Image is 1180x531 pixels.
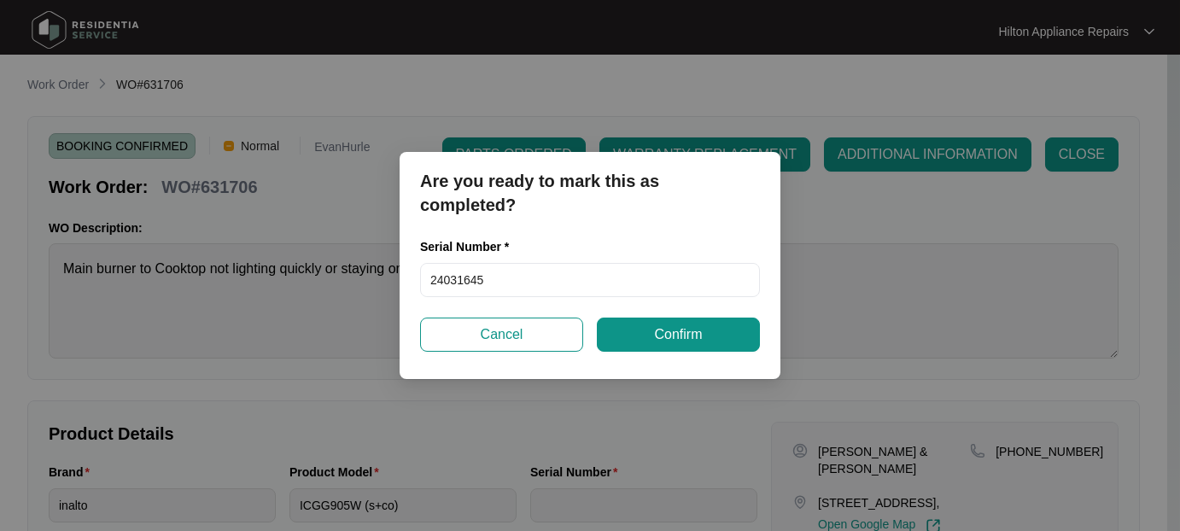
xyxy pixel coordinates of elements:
label: Serial Number * [420,238,522,255]
button: Cancel [420,318,583,352]
span: Confirm [654,324,702,345]
p: completed? [420,193,760,217]
span: Cancel [481,324,523,345]
button: Confirm [597,318,760,352]
p: Are you ready to mark this as [420,169,760,193]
